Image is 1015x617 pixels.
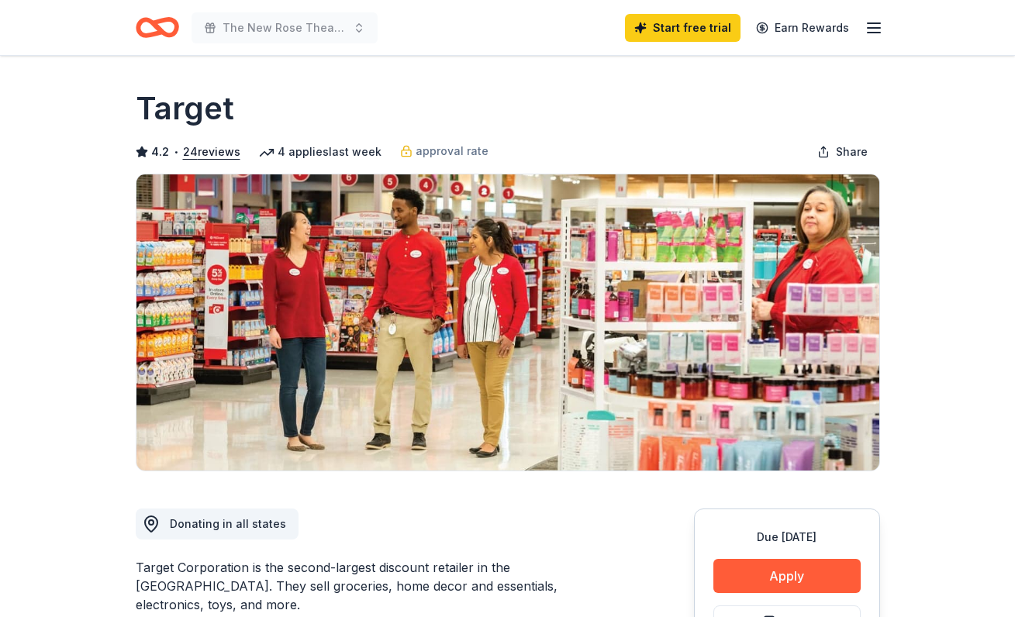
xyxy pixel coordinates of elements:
[223,19,347,37] span: The New Rose Theatre Group Auction
[192,12,378,43] button: The New Rose Theatre Group Auction
[259,143,381,161] div: 4 applies last week
[625,14,741,42] a: Start free trial
[836,143,868,161] span: Share
[183,143,240,161] button: 24reviews
[713,559,861,593] button: Apply
[170,517,286,530] span: Donating in all states
[713,528,861,546] div: Due [DATE]
[747,14,858,42] a: Earn Rewards
[136,558,620,614] div: Target Corporation is the second-largest discount retailer in the [GEOGRAPHIC_DATA]. They sell gr...
[416,142,489,160] span: approval rate
[136,87,234,130] h1: Target
[805,136,880,167] button: Share
[173,146,178,158] span: •
[136,174,879,471] img: Image for Target
[400,142,489,160] a: approval rate
[151,143,169,161] span: 4.2
[136,9,179,46] a: Home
